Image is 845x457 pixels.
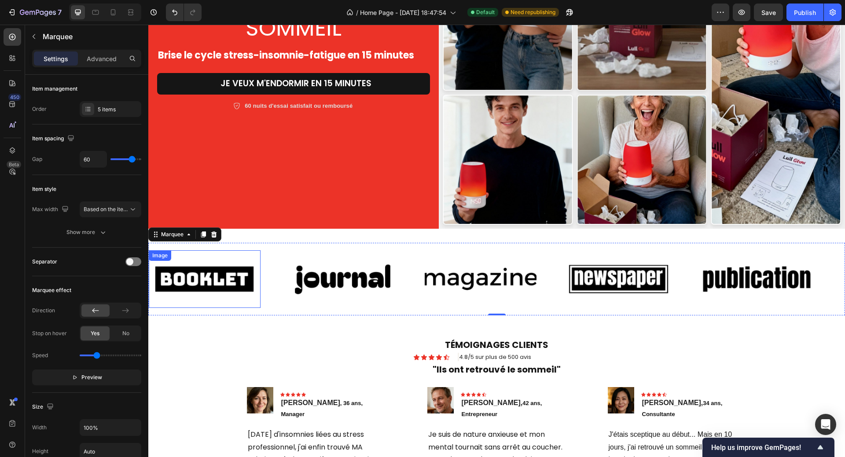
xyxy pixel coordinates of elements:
[32,369,141,385] button: Preview
[133,374,192,382] strong: [PERSON_NAME]
[415,231,526,278] img: Alt image
[32,307,55,314] div: Direction
[360,8,446,17] span: Home Page - [DATE] 18:47:54
[80,151,107,167] input: Auto
[311,328,383,336] span: 4.8/5 sur plus de 500 avis
[32,447,48,455] div: Height
[511,8,555,16] span: Need republishing
[284,339,412,351] strong: "Ils ont retrouvé le sommeil"
[11,206,37,214] div: Marquee
[313,374,375,382] strong: [PERSON_NAME],
[4,4,66,21] button: 7
[32,133,76,145] div: Item spacing
[8,94,21,101] div: 450
[476,8,495,16] span: Default
[166,4,202,21] div: Undo/Redo
[44,54,68,63] p: Settings
[761,9,776,16] span: Save
[32,424,47,431] div: Width
[84,314,613,327] h2: TÉMOIGNAGES CLIENTS
[98,106,139,113] div: 5 items
[7,161,21,168] div: Beta
[459,362,486,389] img: Alt Image
[91,329,99,337] span: Yes
[0,231,112,278] img: Alt image
[66,228,107,237] div: Show more
[32,185,56,193] div: Item style
[552,231,664,278] img: Alt image
[80,201,141,217] button: Based on the item count
[43,31,138,42] p: Marquee
[84,206,143,212] span: Based on the item count
[2,227,21,235] div: Image
[58,7,62,18] p: 7
[494,374,555,382] strong: [PERSON_NAME],
[32,85,77,93] div: Item management
[32,401,55,413] div: Size
[32,258,57,266] div: Separator
[87,54,117,63] p: Advanced
[32,155,42,163] div: Gap
[32,224,141,240] button: Show more
[32,286,71,294] div: Marquee effect
[815,414,836,435] div: Open Intercom Messenger
[32,105,47,113] div: Order
[32,351,48,359] div: Speed
[356,8,358,17] span: /
[279,362,305,389] img: Alt Image
[786,4,823,21] button: Publish
[794,8,816,17] div: Publish
[81,373,102,382] span: Preview
[99,362,125,389] img: Alt Image
[276,231,388,278] img: Alt image
[754,4,783,21] button: Save
[122,329,129,337] span: No
[711,443,815,452] span: Help us improve GemPages!
[32,329,67,337] div: Stop on hover
[711,442,826,453] button: Show survey - Help us improve GemPages!
[148,25,845,457] iframe: Design area
[32,204,70,216] div: Max width
[80,420,141,435] input: Auto
[139,231,250,278] img: Alt image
